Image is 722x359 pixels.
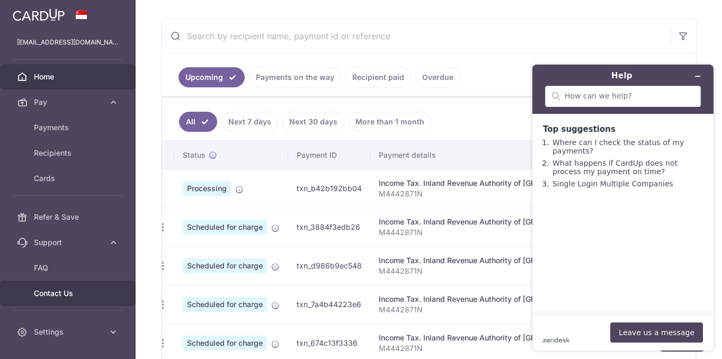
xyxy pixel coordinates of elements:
[379,189,598,199] p: M4442871N
[34,288,104,299] span: Contact Us
[34,212,104,222] span: Refer & Save
[282,112,344,132] a: Next 30 days
[379,178,598,189] div: Income Tax. Inland Revenue Authority of [GEOGRAPHIC_DATA]
[24,7,44,17] span: Help
[379,304,598,315] p: M4442871N
[379,266,598,276] p: M4442871N
[379,227,598,238] p: M4442871N
[162,19,671,53] input: Search by recipient name, payment id or reference
[249,67,341,87] a: Payments on the way
[34,237,104,248] span: Support
[288,169,370,208] td: txn_b42b192bb04
[34,71,104,82] span: Home
[34,122,104,133] span: Payments
[183,181,231,196] span: Processing
[34,97,104,107] span: Pay
[379,343,598,354] p: M4442871N
[183,258,267,273] span: Scheduled for charge
[179,112,217,132] a: All
[288,208,370,246] td: txn_3884f3edb26
[524,56,722,359] iframe: Find more information here
[179,67,245,87] a: Upcoming
[34,173,104,184] span: Cards
[379,294,598,304] div: Income Tax. Inland Revenue Authority of [GEOGRAPHIC_DATA]
[34,148,104,158] span: Recipients
[183,297,267,312] span: Scheduled for charge
[34,327,104,337] span: Settings
[288,246,370,285] td: txn_d986b9ec548
[379,217,598,227] div: Income Tax. Inland Revenue Authority of [GEOGRAPHIC_DATA]
[415,67,460,87] a: Overdue
[345,67,411,87] a: Recipient paid
[370,141,607,169] th: Payment details
[288,141,370,169] th: Payment ID
[17,37,119,48] p: [EMAIL_ADDRESS][DOMAIN_NAME]
[183,150,206,160] span: Status
[183,336,267,351] span: Scheduled for charge
[183,220,267,235] span: Scheduled for charge
[221,112,278,132] a: Next 7 days
[288,285,370,324] td: txn_7a4b44223e6
[379,255,598,266] div: Income Tax. Inland Revenue Authority of [GEOGRAPHIC_DATA]
[349,112,431,132] a: More than 1 month
[379,333,598,343] div: Income Tax. Inland Revenue Authority of [GEOGRAPHIC_DATA]
[34,263,104,273] span: FAQ
[13,8,65,21] img: CardUp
